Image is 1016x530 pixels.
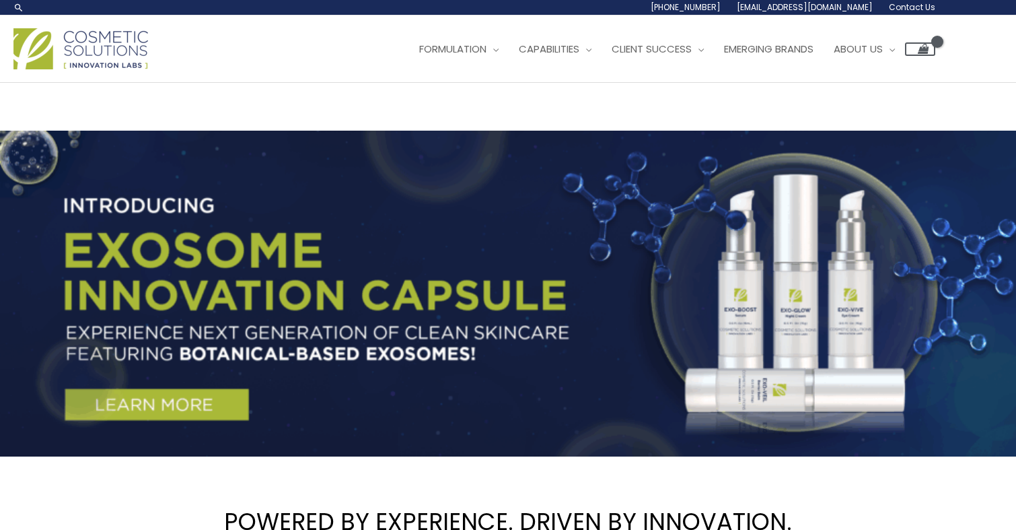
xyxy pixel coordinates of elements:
[905,42,935,56] a: View Shopping Cart, empty
[419,42,486,56] span: Formulation
[724,42,813,56] span: Emerging Brands
[651,1,721,13] span: [PHONE_NUMBER]
[834,42,883,56] span: About Us
[714,29,824,69] a: Emerging Brands
[824,29,905,69] a: About Us
[602,29,714,69] a: Client Success
[399,29,935,69] nav: Site Navigation
[13,2,24,13] a: Search icon link
[519,42,579,56] span: Capabilities
[612,42,692,56] span: Client Success
[889,1,935,13] span: Contact Us
[509,29,602,69] a: Capabilities
[13,28,148,69] img: Cosmetic Solutions Logo
[737,1,873,13] span: [EMAIL_ADDRESS][DOMAIN_NAME]
[409,29,509,69] a: Formulation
